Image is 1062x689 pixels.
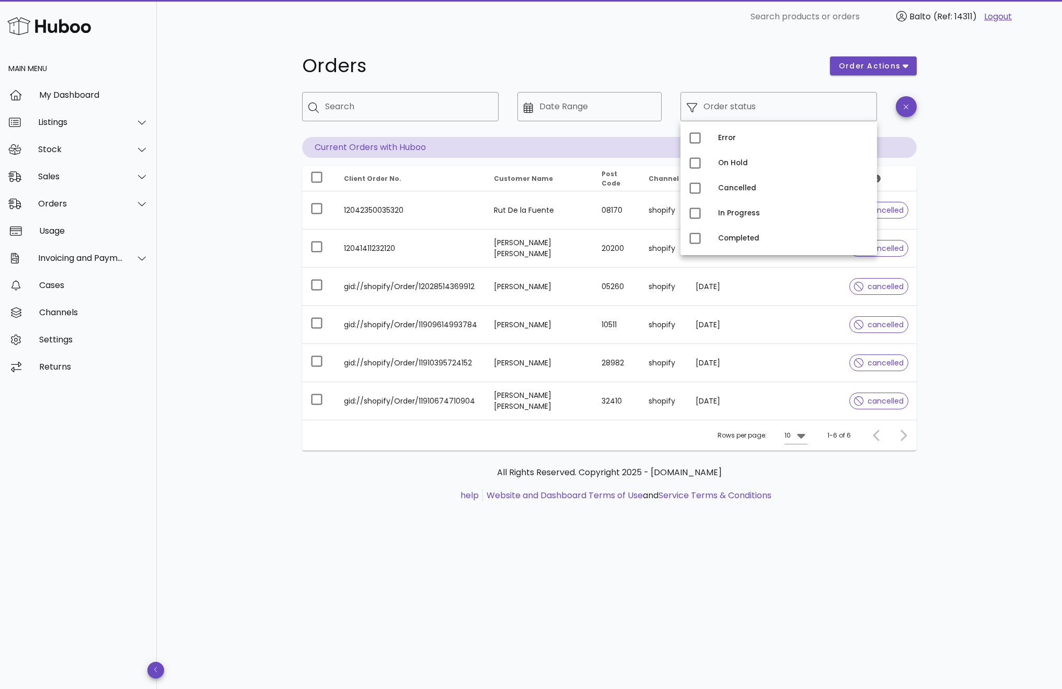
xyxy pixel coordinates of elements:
[38,117,123,127] div: Listings
[933,10,977,22] span: (Ref: 14311)
[830,56,917,75] button: order actions
[486,306,593,344] td: [PERSON_NAME]
[486,344,593,382] td: [PERSON_NAME]
[827,431,851,440] div: 1-6 of 6
[486,166,593,191] th: Customer Name
[838,61,901,72] span: order actions
[38,199,123,209] div: Orders
[640,268,687,306] td: shopify
[7,15,91,37] img: Huboo Logo
[984,10,1012,23] a: Logout
[593,229,640,268] td: 20200
[39,226,148,236] div: Usage
[784,427,807,444] div: 10Rows per page:
[909,10,931,22] span: Balto
[460,489,479,501] a: help
[854,321,904,328] span: cancelled
[39,307,148,317] div: Channels
[336,166,486,191] th: Client Order No.
[593,382,640,420] td: 32410
[687,268,742,306] td: [DATE]
[640,166,687,191] th: Channel
[487,489,643,501] a: Website and Dashboard Terms of Use
[854,206,904,214] span: cancelled
[39,362,148,372] div: Returns
[593,191,640,229] td: 08170
[854,283,904,290] span: cancelled
[336,191,486,229] td: 12042350035320
[841,166,917,191] th: Status
[302,56,817,75] h1: Orders
[718,184,869,192] div: Cancelled
[640,229,687,268] td: shopify
[38,171,123,181] div: Sales
[649,174,679,183] span: Channel
[640,344,687,382] td: shopify
[687,344,742,382] td: [DATE]
[640,382,687,420] td: shopify
[336,306,486,344] td: gid://shopify/Order/11909614993784
[486,229,593,268] td: [PERSON_NAME] [PERSON_NAME]
[486,191,593,229] td: Rut De la Fuente
[38,144,123,154] div: Stock
[602,169,620,188] span: Post Code
[336,229,486,268] td: 12041411232120
[718,159,869,167] div: On Hold
[593,344,640,382] td: 28982
[854,359,904,366] span: cancelled
[302,137,917,158] p: Current Orders with Huboo
[486,382,593,420] td: [PERSON_NAME] [PERSON_NAME]
[336,344,486,382] td: gid://shopify/Order/11910395724152
[310,466,908,479] p: All Rights Reserved. Copyright 2025 - [DOMAIN_NAME]
[854,245,904,252] span: cancelled
[39,280,148,290] div: Cases
[593,166,640,191] th: Post Code
[718,420,807,451] div: Rows per page:
[640,191,687,229] td: shopify
[344,174,401,183] span: Client Order No.
[854,397,904,405] span: cancelled
[593,268,640,306] td: 05260
[659,489,771,501] a: Service Terms & Conditions
[486,268,593,306] td: [PERSON_NAME]
[39,335,148,344] div: Settings
[39,90,148,100] div: My Dashboard
[687,306,742,344] td: [DATE]
[336,268,486,306] td: gid://shopify/Order/12028514369912
[784,431,791,440] div: 10
[38,253,123,263] div: Invoicing and Payments
[718,134,869,142] div: Error
[718,209,869,217] div: In Progress
[593,306,640,344] td: 10511
[718,234,869,243] div: Completed
[336,382,486,420] td: gid://shopify/Order/11910674710904
[483,489,771,502] li: and
[640,306,687,344] td: shopify
[687,382,742,420] td: [DATE]
[494,174,553,183] span: Customer Name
